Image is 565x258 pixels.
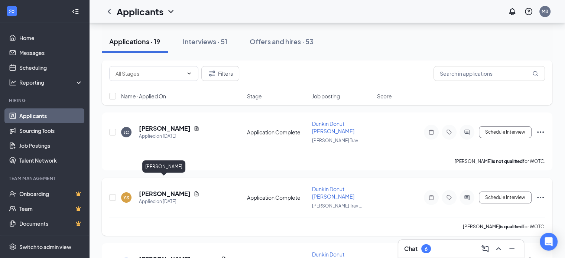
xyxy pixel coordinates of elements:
a: Applicants [19,108,83,123]
svg: Document [194,191,199,197]
a: Job Postings [19,138,83,153]
h1: Applicants [117,5,163,18]
div: Interviews · 51 [183,37,227,46]
svg: Ellipses [536,128,545,137]
div: Offers and hires · 53 [250,37,314,46]
div: Open Intercom Messenger [540,233,558,251]
span: Dunkin Donut [PERSON_NAME] [312,186,354,200]
div: JC [124,129,129,135]
button: ChevronUp [493,243,504,255]
svg: ChevronDown [186,71,192,76]
b: is qualified [500,224,523,229]
svg: Minimize [507,244,516,253]
p: [PERSON_NAME] for WOTC. [463,223,545,230]
div: YS [123,195,129,201]
svg: Note [427,129,436,135]
div: MB [542,8,548,14]
a: Talent Network [19,153,83,168]
div: Application Complete [247,194,308,201]
svg: Tag [445,129,454,135]
svg: MagnifyingGlass [532,71,538,76]
div: Reporting [19,79,83,86]
svg: ActiveChat [462,195,471,200]
button: Schedule Interview [479,192,532,203]
svg: QuestionInfo [524,7,533,16]
svg: Tag [445,195,454,200]
span: [PERSON_NAME] Trav ... [312,138,362,143]
span: Stage [247,92,262,100]
svg: ChevronLeft [105,7,114,16]
a: OnboardingCrown [19,186,83,201]
svg: ActiveChat [462,129,471,135]
svg: Analysis [9,79,16,86]
svg: Settings [9,243,16,251]
button: Filter Filters [201,66,239,81]
div: Application Complete [247,128,308,136]
div: 6 [425,246,428,252]
a: Messages [19,45,83,60]
p: [PERSON_NAME] for WOTC. [455,158,545,164]
span: Score [377,92,392,100]
div: Team Management [9,175,81,182]
div: [PERSON_NAME] [142,160,185,173]
span: Name · Applied On [121,92,166,100]
button: Schedule Interview [479,126,532,138]
svg: Notifications [508,7,517,16]
a: DocumentsCrown [19,216,83,231]
div: Applications · 19 [109,37,160,46]
svg: ComposeMessage [481,244,490,253]
svg: WorkstreamLogo [8,7,16,15]
h5: [PERSON_NAME] [139,190,191,198]
input: Search in applications [434,66,545,81]
svg: ChevronUp [494,244,503,253]
div: Applied on [DATE] [139,133,199,140]
a: Scheduling [19,60,83,75]
div: Applied on [DATE] [139,198,199,205]
svg: Filter [208,69,217,78]
a: TeamCrown [19,201,83,216]
span: Dunkin Donut [PERSON_NAME] [312,120,354,134]
a: Home [19,30,83,45]
svg: Document [194,125,199,131]
svg: Ellipses [536,193,545,202]
svg: Note [427,195,436,200]
a: SurveysCrown [19,231,83,246]
svg: ChevronDown [166,7,175,16]
span: Job posting [312,92,340,100]
input: All Stages [116,69,183,78]
h5: [PERSON_NAME] [139,124,191,133]
button: ComposeMessage [479,243,491,255]
a: Sourcing Tools [19,123,83,138]
h3: Chat [404,245,418,253]
b: is not qualified [492,159,523,164]
svg: Collapse [72,8,79,15]
div: Switch to admin view [19,243,71,251]
div: Hiring [9,97,81,104]
button: Minimize [506,243,518,255]
span: [PERSON_NAME] Trav ... [312,203,362,209]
